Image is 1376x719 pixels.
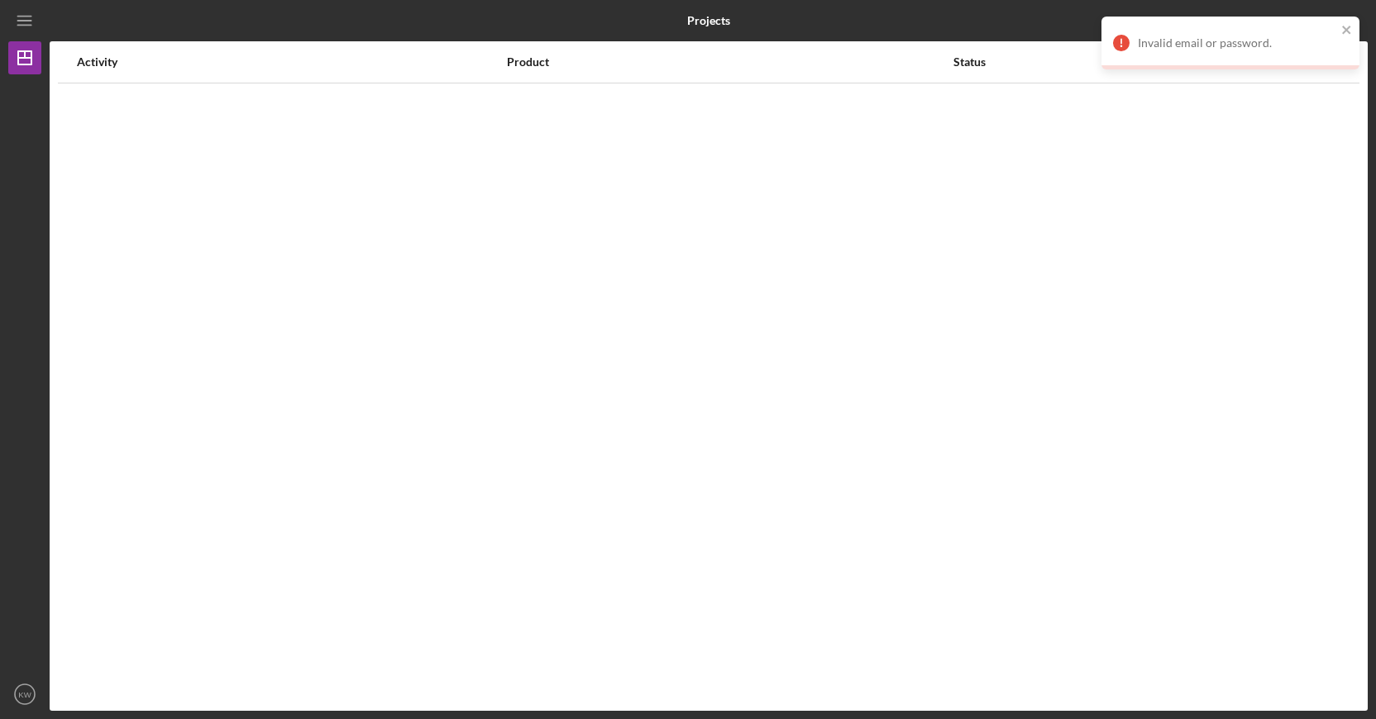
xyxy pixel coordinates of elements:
div: Invalid email or password. [1138,36,1336,50]
text: KW [18,690,31,699]
div: Activity [77,55,505,69]
div: Status [953,55,1297,69]
div: Product [507,55,952,69]
b: Projects [687,14,730,27]
button: close [1341,23,1353,39]
button: KW [8,678,41,711]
